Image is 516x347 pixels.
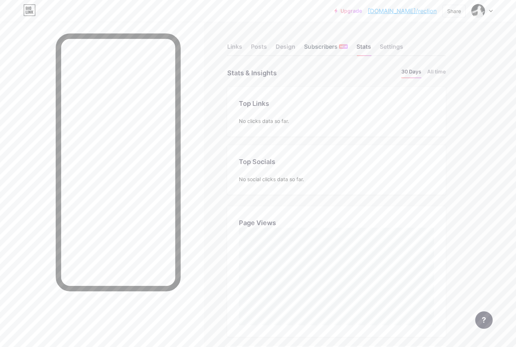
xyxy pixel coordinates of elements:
span: NEW [340,44,347,49]
a: Upgrade [334,8,362,14]
div: Design [276,42,295,55]
img: reclion [471,4,485,18]
div: Stats [357,42,371,55]
div: Stats & Insights [227,68,277,78]
div: Share [447,7,461,15]
div: Links [227,42,242,55]
div: Settings [380,42,403,55]
div: Subscribers [304,42,348,55]
li: All time [427,68,446,78]
a: [DOMAIN_NAME]/reclion [368,7,437,15]
div: Top Socials [239,157,434,167]
div: Top Links [239,99,434,108]
div: Posts [251,42,267,55]
div: No social clicks data so far. [239,175,434,183]
div: No clicks data so far. [239,117,434,125]
li: 30 Days [401,68,421,78]
div: Page Views [239,218,434,228]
